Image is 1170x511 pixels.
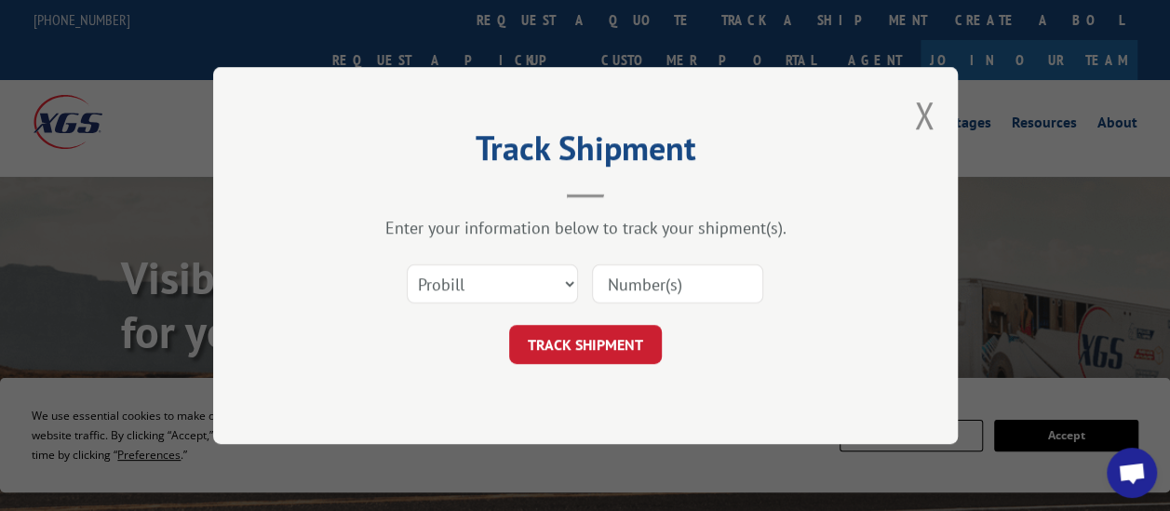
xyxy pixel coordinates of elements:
h2: Track Shipment [306,135,865,170]
div: Enter your information below to track your shipment(s). [306,217,865,238]
a: Open chat [1107,448,1157,498]
button: Close modal [914,90,935,140]
input: Number(s) [592,264,763,303]
button: TRACK SHIPMENT [509,325,662,364]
